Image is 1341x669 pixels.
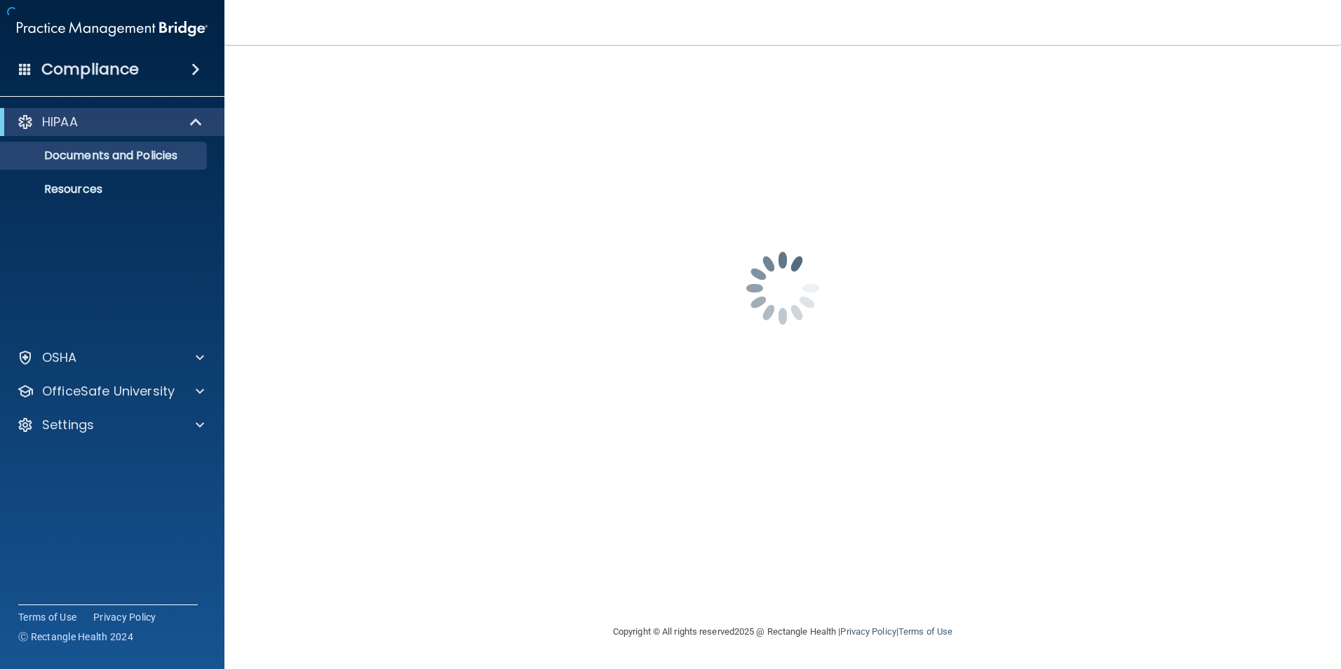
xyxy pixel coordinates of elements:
[17,15,208,43] img: PMB logo
[17,349,204,366] a: OSHA
[18,610,76,624] a: Terms of Use
[42,417,94,433] p: Settings
[42,349,77,366] p: OSHA
[527,609,1039,654] div: Copyright © All rights reserved 2025 @ Rectangle Health | |
[42,114,78,130] p: HIPAA
[898,626,952,637] a: Terms of Use
[713,218,853,358] img: spinner.e123f6fc.gif
[42,383,175,400] p: OfficeSafe University
[17,417,204,433] a: Settings
[93,610,156,624] a: Privacy Policy
[17,114,203,130] a: HIPAA
[17,383,204,400] a: OfficeSafe University
[41,60,139,79] h4: Compliance
[9,182,201,196] p: Resources
[18,630,133,644] span: Ⓒ Rectangle Health 2024
[9,149,201,163] p: Documents and Policies
[840,626,896,637] a: Privacy Policy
